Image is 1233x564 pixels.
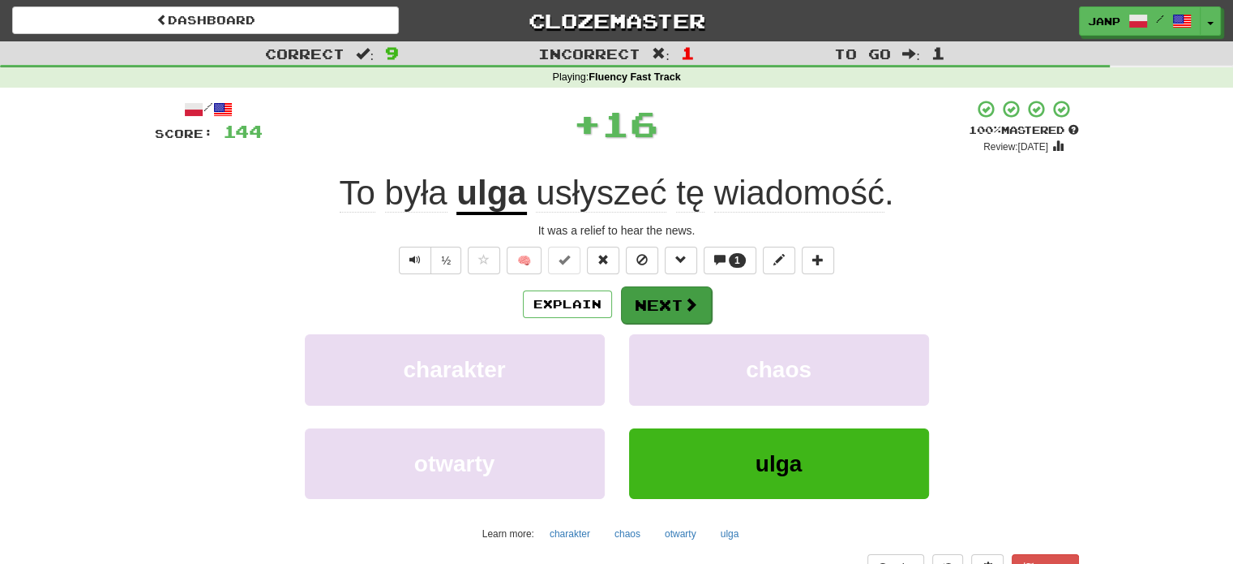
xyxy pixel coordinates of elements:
[621,286,712,324] button: Next
[396,247,461,274] div: Text-to-speech controls
[1079,6,1201,36] a: JanP /
[1156,13,1164,24] span: /
[676,174,704,213] span: tę
[606,522,649,546] button: chaos
[656,522,705,546] button: otwarty
[652,47,670,61] span: :
[573,99,602,148] span: +
[902,47,920,61] span: :
[430,247,461,274] button: ½
[541,522,599,546] button: charakter
[527,174,894,213] span: .
[602,103,658,144] span: 16
[265,45,345,62] span: Correct
[969,123,1001,136] span: 100 %
[305,428,605,499] button: otwarty
[538,45,640,62] span: Incorrect
[834,45,891,62] span: To go
[155,222,1079,239] div: It was a relief to hear the news.
[983,141,1048,153] small: Review: [DATE]
[629,428,929,499] button: ulga
[155,99,263,119] div: /
[626,247,658,274] button: Ignore sentence (alt+i)
[746,357,811,382] span: chaos
[734,255,740,266] span: 1
[507,247,542,274] button: 🧠
[536,174,666,213] span: usłyszeć
[456,174,526,215] u: ulga
[12,6,399,34] a: Dashboard
[385,43,399,62] span: 9
[704,247,756,274] button: 1
[482,528,534,540] small: Learn more:
[1088,14,1120,28] span: JanP
[589,71,680,83] strong: Fluency Fast Track
[305,334,605,405] button: charakter
[385,174,447,213] span: była
[665,247,697,274] button: Grammar (alt+g)
[931,43,945,62] span: 1
[714,174,884,213] span: wiadomość
[587,247,619,274] button: Reset to 0% Mastered (alt+r)
[468,247,500,274] button: Favorite sentence (alt+f)
[340,174,375,213] span: To
[399,247,431,274] button: Play sentence audio (ctl+space)
[414,451,495,476] span: otwarty
[681,43,695,62] span: 1
[403,357,505,382] span: charakter
[969,123,1079,138] div: Mastered
[712,522,748,546] button: ulga
[802,247,834,274] button: Add to collection (alt+a)
[223,121,263,141] span: 144
[548,247,580,274] button: Set this sentence to 100% Mastered (alt+m)
[523,291,612,318] button: Explain
[629,334,929,405] button: chaos
[763,247,795,274] button: Edit sentence (alt+d)
[356,47,374,61] span: :
[423,6,810,35] a: Clozemaster
[155,127,213,140] span: Score:
[756,451,803,476] span: ulga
